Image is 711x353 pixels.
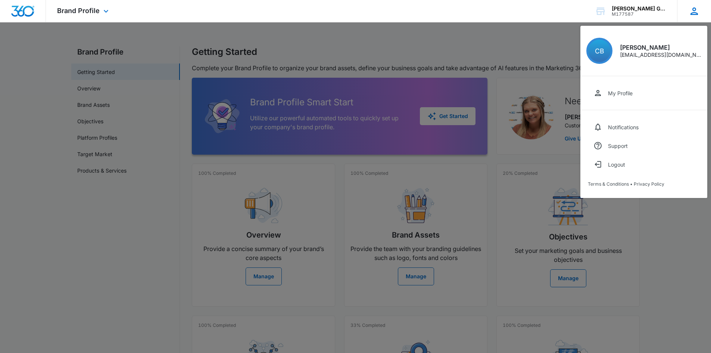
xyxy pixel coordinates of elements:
[612,12,666,17] div: account id
[588,136,700,155] a: Support
[608,124,639,130] div: Notifications
[595,47,604,55] span: CB
[588,181,629,187] a: Terms & Conditions
[608,161,625,168] div: Logout
[612,6,666,12] div: account name
[620,44,701,50] div: [PERSON_NAME]
[588,155,700,174] button: Logout
[588,181,700,187] div: •
[608,143,628,149] div: Support
[634,181,664,187] a: Privacy Policy
[588,84,700,102] a: My Profile
[620,52,701,58] div: [EMAIL_ADDRESS][DOMAIN_NAME]
[588,118,700,136] a: Notifications
[57,7,100,15] span: Brand Profile
[608,90,633,96] div: My Profile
